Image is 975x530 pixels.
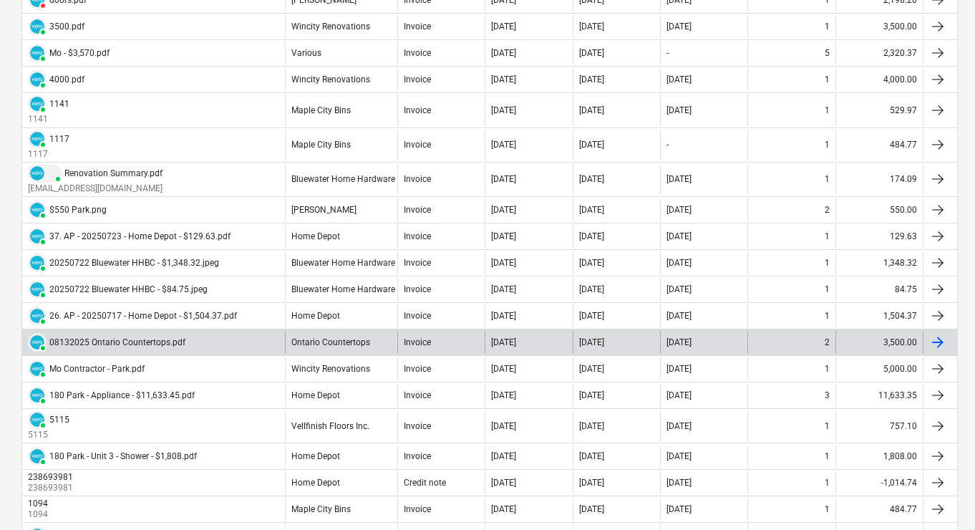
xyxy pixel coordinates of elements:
[291,21,370,32] div: Wincity Renovations
[835,357,923,380] div: 5,000.00
[28,254,47,272] div: Invoice has been synced with Xero and its status is currently PAID
[28,410,47,429] div: Invoice has been synced with Xero and its status is currently PAID
[30,132,44,146] img: xero.svg
[404,390,431,400] div: Invoice
[491,390,516,400] div: [DATE]
[491,258,516,268] div: [DATE]
[835,384,923,407] div: 11,633.35
[825,231,830,241] div: 1
[579,105,604,115] div: [DATE]
[64,168,162,178] div: Renovation Summary.pdf
[579,451,604,461] div: [DATE]
[404,21,431,32] div: Invoice
[28,17,47,36] div: Invoice has been synced with Xero and its status is currently PAID
[291,105,351,115] div: Maple City Bins
[835,304,923,327] div: 1,504.37
[291,311,340,321] div: Home Depot
[28,113,69,125] p: 1141
[28,360,47,378] div: Invoice has been synced with Xero and its status is currently PAID
[30,72,44,87] img: xero.svg
[291,74,370,85] div: Wincity Renovations
[835,68,923,91] div: 4,000.00
[28,447,47,466] div: Invoice has been synced with Xero and its status is currently PAID
[835,95,923,125] div: 529.97
[825,48,830,58] div: 5
[903,461,975,530] iframe: Chat Widget
[835,498,923,521] div: 484.77
[28,201,47,219] div: Invoice has been synced with Xero and its status is currently PAID
[30,309,44,323] img: xero.svg
[666,504,692,514] div: [DATE]
[835,331,923,354] div: 3,500.00
[666,140,669,150] div: -
[28,509,51,521] p: 1094
[404,451,431,461] div: Invoice
[49,337,185,347] div: 08132025 Ontario Countertops.pdf
[579,21,604,32] div: [DATE]
[28,164,62,183] div: Invoice has been synced with Xero and its status is currently PAID
[291,258,395,268] div: Bluewater Home Hardware
[291,140,351,150] div: Maple City Bins
[30,335,44,350] img: xero.svg
[30,19,44,34] img: xero.svg
[28,95,47,113] div: Invoice has been synced with Xero and its status is currently PAID
[404,205,431,215] div: Invoice
[30,282,44,297] img: xero.svg
[49,451,197,461] div: 180 Park - Unit 3 - Shower - $1,808.pdf
[579,478,604,488] div: [DATE]
[404,364,431,374] div: Invoice
[579,337,604,347] div: [DATE]
[491,140,516,150] div: [DATE]
[491,451,516,461] div: [DATE]
[825,421,830,431] div: 1
[825,478,830,488] div: 1
[49,231,231,241] div: 37. AP - 20250723 - Home Depot - $129.63.pdf
[491,231,516,241] div: [DATE]
[666,284,692,294] div: [DATE]
[30,256,44,270] img: xero.svg
[291,48,321,58] div: Various
[49,74,84,85] div: 4000.pdf
[835,130,923,160] div: 484.77
[30,413,44,427] img: xero.svg
[49,21,84,32] div: 3500.pdf
[491,205,516,215] div: [DATE]
[28,472,73,482] div: 238693981
[825,174,830,184] div: 1
[404,504,431,514] div: Invoice
[30,166,44,180] img: xero.svg
[28,429,69,441] p: 5115
[291,284,395,294] div: Bluewater Home Hardware
[825,21,830,32] div: 1
[666,48,669,58] div: -
[291,337,370,347] div: Ontario Countertops
[666,231,692,241] div: [DATE]
[49,99,69,109] div: 1141
[49,134,69,144] div: 1117
[835,251,923,274] div: 1,348.32
[666,105,692,115] div: [DATE]
[49,284,208,294] div: 20250722 Bluewater HHBC - $84.75.jpeg
[404,231,431,241] div: Invoice
[404,284,431,294] div: Invoice
[404,478,446,488] div: Credit note
[28,130,47,148] div: Invoice has been synced with Xero and its status is currently PAID
[404,105,431,115] div: Invoice
[30,449,44,463] img: xero.svg
[49,258,219,268] div: 20250722 Bluewater HHBC - $1,348.32.jpeg
[404,337,431,347] div: Invoice
[835,164,923,195] div: 174.09
[30,362,44,376] img: xero.svg
[28,183,162,195] p: [EMAIL_ADDRESS][DOMAIN_NAME]
[49,311,237,321] div: 26. AP - 20250717 - Home Depot - $1,504.37.pdf
[404,174,431,184] div: Invoice
[835,410,923,441] div: 757.10
[404,74,431,85] div: Invoice
[291,364,370,374] div: Wincity Renovations
[579,364,604,374] div: [DATE]
[835,445,923,468] div: 1,808.00
[825,504,830,514] div: 1
[666,337,692,347] div: [DATE]
[291,504,351,514] div: Maple City Bins
[491,74,516,85] div: [DATE]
